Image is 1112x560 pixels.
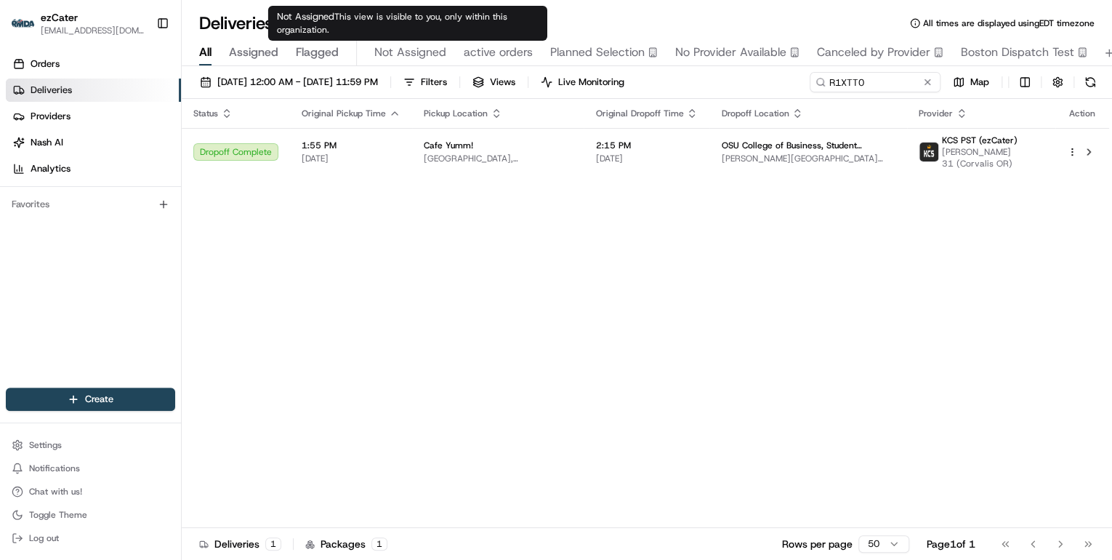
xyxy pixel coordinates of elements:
span: Toggle Theme [29,509,87,521]
div: Action [1067,108,1097,119]
span: Deliveries [31,84,72,97]
div: We're available if you need us! [49,153,184,165]
img: kcs-delivery.png [919,143,938,161]
span: Flagged [296,44,339,61]
button: Toggle Theme [6,505,175,525]
span: No Provider Available [675,44,786,61]
span: Assigned [229,44,278,61]
span: OSU College of Business, Student Engagement [721,140,895,151]
span: Provider [919,108,953,119]
div: 1 [265,537,281,551]
span: Log out [29,532,59,544]
span: [PERSON_NAME][GEOGRAPHIC_DATA][PERSON_NAME], [STREET_ADDRESS] [721,153,895,164]
span: Status [193,108,218,119]
span: 1:55 PM [302,140,400,151]
span: Chat with us! [29,486,82,497]
span: [DATE] [302,153,400,164]
span: All [199,44,211,61]
button: Create [6,388,175,411]
span: Live Monitoring [558,76,624,89]
button: Live Monitoring [534,72,631,92]
button: Notifications [6,458,175,479]
a: Analytics [6,157,181,180]
span: Create [85,393,113,406]
img: ezCater [12,19,35,28]
span: KCS PST (ezCater) [942,135,1018,146]
button: Refresh [1080,72,1100,92]
button: [DATE] 12:00 AM - [DATE] 11:59 PM [193,72,384,92]
span: API Documentation [137,211,233,225]
button: Map [946,72,996,92]
img: 1736555255976-a54dd68f-1ca7-489b-9aae-adbdc363a1c4 [15,139,41,165]
h1: Deliveries [199,12,273,35]
span: Dropoff Location [721,108,789,119]
span: Pickup Location [424,108,488,119]
span: Providers [31,110,70,123]
span: Not Assigned [374,44,446,61]
span: [DATE] 12:00 AM - [DATE] 11:59 PM [217,76,378,89]
a: Providers [6,105,181,128]
img: Nash [15,15,44,44]
input: Type to search [810,72,940,92]
span: [PERSON_NAME] 31 (Corvalis OR) [942,146,1044,169]
a: Deliveries [6,79,181,102]
div: Deliveries [199,537,281,551]
span: 2:15 PM [595,140,698,151]
span: [GEOGRAPHIC_DATA], [STREET_ADDRESS][PERSON_NAME] [424,153,572,164]
div: 1 [371,537,387,551]
span: Settings [29,439,62,451]
a: Nash AI [6,131,181,154]
span: Map [970,76,989,89]
span: Original Pickup Time [302,108,386,119]
button: [EMAIL_ADDRESS][DOMAIN_NAME] [41,25,145,36]
button: ezCaterezCater[EMAIL_ADDRESS][DOMAIN_NAME] [6,6,150,41]
div: Packages [305,537,387,551]
button: Filters [397,72,454,92]
span: active orders [464,44,533,61]
span: Knowledge Base [29,211,111,225]
span: [DATE] [595,153,698,164]
span: All times are displayed using EDT timezone [923,17,1095,29]
span: Original Dropoff Time [595,108,683,119]
div: Not Assigned [268,6,547,41]
span: Views [490,76,515,89]
button: Start new chat [247,143,265,161]
span: Notifications [29,463,80,474]
a: 📗Knowledge Base [9,205,117,231]
p: Rows per page [782,537,853,551]
span: Filters [421,76,447,89]
button: Settings [6,435,175,455]
div: 📗 [15,212,26,224]
span: Analytics [31,162,70,175]
div: Page 1 of 1 [927,537,975,551]
span: Pylon [145,247,176,257]
div: 💻 [123,212,134,224]
span: Nash AI [31,136,63,149]
p: Welcome 👋 [15,58,265,81]
div: Favorites [6,193,175,216]
span: Canceled by Provider [817,44,930,61]
span: Boston Dispatch Test [961,44,1074,61]
span: Planned Selection [550,44,645,61]
span: Orders [31,57,60,71]
a: Orders [6,52,181,76]
a: 💻API Documentation [117,205,239,231]
div: Start new chat [49,139,238,153]
a: Powered byPylon [102,246,176,257]
button: Views [466,72,522,92]
span: This view is visible to you, only within this organization. [277,11,507,36]
span: Cafe Yumm! [424,140,473,151]
button: Log out [6,528,175,548]
input: Clear [38,94,240,109]
button: Chat with us! [6,481,175,502]
button: ezCater [41,10,78,25]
